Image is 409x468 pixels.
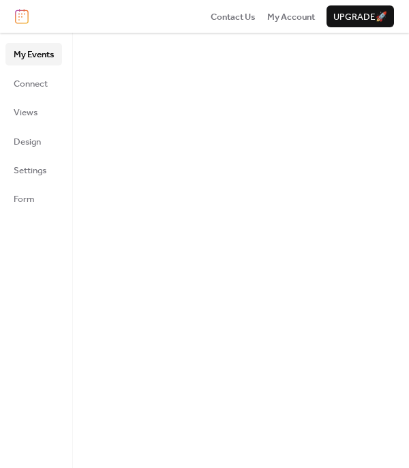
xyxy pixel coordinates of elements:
span: My Events [14,48,54,61]
a: My Events [5,43,62,65]
a: Form [5,188,62,209]
span: My Account [267,10,315,24]
span: Contact Us [211,10,256,24]
a: Views [5,101,62,123]
span: Views [14,106,37,119]
span: Settings [14,164,46,177]
a: Contact Us [211,10,256,23]
a: Connect [5,72,62,94]
a: Settings [5,159,62,181]
a: My Account [267,10,315,23]
img: logo [15,9,29,24]
button: Upgrade🚀 [327,5,394,27]
span: Form [14,192,35,206]
a: Design [5,130,62,152]
span: Design [14,135,41,149]
span: Connect [14,77,48,91]
span: Upgrade 🚀 [333,10,387,24]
